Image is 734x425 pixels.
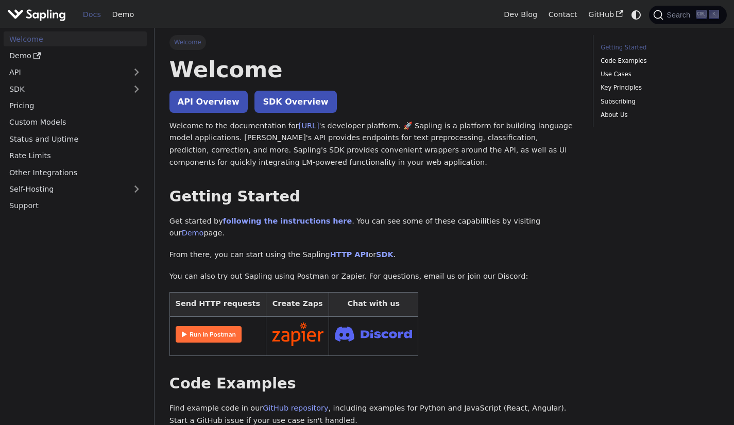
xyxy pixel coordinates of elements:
a: SDK [4,81,126,96]
nav: Breadcrumbs [169,35,578,49]
img: Join Discord [335,324,412,345]
a: Other Integrations [4,165,147,180]
a: Rate Limits [4,148,147,163]
th: Create Zaps [266,292,329,316]
p: You can also try out Sapling using Postman or Zapier. For questions, email us or join our Discord: [169,270,578,283]
a: Getting Started [601,43,715,53]
a: [URL] [299,122,319,130]
img: Connect in Zapier [272,322,323,346]
p: Get started by . You can see some of these capabilities by visiting our page. [169,215,578,240]
a: Key Principles [601,83,715,93]
a: Demo [4,48,147,63]
a: SDK [376,250,393,259]
button: Expand sidebar category 'API' [126,65,147,80]
a: GitHub [583,7,628,23]
a: Support [4,198,147,213]
a: Demo [182,229,204,237]
h2: Code Examples [169,375,578,393]
button: Search (Ctrl+K) [649,6,726,24]
span: Search [663,11,696,19]
a: API [4,65,126,80]
img: Sapling.ai [7,7,66,22]
a: Contact [543,7,583,23]
a: Sapling.ai [7,7,70,22]
kbd: K [709,10,719,19]
a: Self-Hosting [4,182,147,197]
th: Chat with us [329,292,418,316]
a: Demo [107,7,140,23]
a: Subscribing [601,97,715,107]
button: Expand sidebar category 'SDK' [126,81,147,96]
a: HTTP API [330,250,369,259]
h2: Getting Started [169,188,578,206]
a: Custom Models [4,115,147,130]
a: Status and Uptime [4,131,147,146]
a: GitHub repository [263,404,328,412]
a: following the instructions here [223,217,352,225]
a: Docs [77,7,107,23]
a: Pricing [4,98,147,113]
a: Use Cases [601,70,715,79]
p: Welcome to the documentation for 's developer platform. 🚀 Sapling is a platform for building lang... [169,120,578,169]
a: SDK Overview [254,91,336,113]
span: Welcome [169,35,206,49]
a: Code Examples [601,56,715,66]
a: About Us [601,110,715,120]
h1: Welcome [169,56,578,83]
a: Welcome [4,31,147,46]
p: From there, you can start using the Sapling or . [169,249,578,261]
th: Send HTTP requests [169,292,266,316]
button: Switch between dark and light mode (currently system mode) [629,7,644,22]
a: API Overview [169,91,248,113]
img: Run in Postman [176,326,242,343]
a: Dev Blog [498,7,542,23]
